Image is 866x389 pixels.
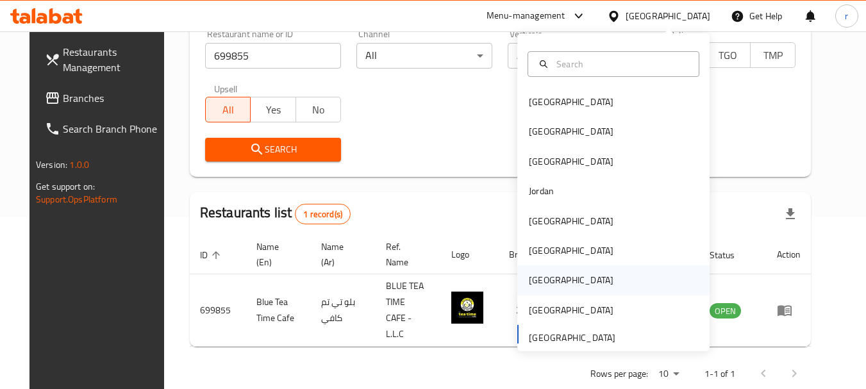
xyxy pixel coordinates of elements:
span: Yes [256,101,290,119]
span: 1 record(s) [296,208,350,220]
td: 699855 [190,274,246,347]
th: Logo [441,235,499,274]
button: All [205,97,251,122]
span: Status [710,247,751,263]
td: 2 [499,274,544,347]
button: TMP [750,42,795,68]
span: Branches [63,90,164,106]
span: TMP [756,46,790,65]
div: Rows per page: [653,365,684,384]
div: Jordan [529,184,554,198]
span: Search Branch Phone [63,121,164,137]
h2: Restaurants list [200,203,351,224]
span: Version: [36,156,67,173]
input: Search [551,57,691,71]
div: Total records count [295,204,351,224]
span: ID [200,247,224,263]
td: BLUE TEA TIME CAFE - L.L.C [376,274,441,347]
th: Branches [499,235,544,274]
button: Yes [250,97,296,122]
div: All [508,43,644,69]
span: TGO [710,46,745,65]
span: No [301,101,336,119]
div: [GEOGRAPHIC_DATA] [529,244,613,258]
label: Upsell [214,84,238,93]
td: بلو تي تم كافي [311,274,376,347]
th: Action [767,235,811,274]
span: All [211,101,246,119]
div: [GEOGRAPHIC_DATA] [529,124,613,138]
div: Menu [777,302,801,318]
a: Search Branch Phone [35,113,174,144]
a: Branches [35,83,174,113]
span: Name (Ar) [321,239,360,270]
a: Support.OpsPlatform [36,191,117,208]
div: [GEOGRAPHIC_DATA] [529,214,613,228]
span: 1.0.0 [69,156,89,173]
div: [GEOGRAPHIC_DATA] [529,303,613,317]
div: [GEOGRAPHIC_DATA] [626,9,710,23]
img: Blue Tea Time Cafe [451,292,483,324]
input: Search for restaurant name or ID.. [205,43,341,69]
p: 1-1 of 1 [704,366,735,382]
span: Ref. Name [386,239,426,270]
a: Restaurants Management [35,37,174,83]
span: Name (En) [256,239,296,270]
button: TGO [704,42,750,68]
button: No [296,97,341,122]
span: r [845,9,848,23]
div: [GEOGRAPHIC_DATA] [529,273,613,287]
p: Rows per page: [590,366,648,382]
span: OPEN [710,304,741,319]
span: Restaurants Management [63,44,164,75]
td: Blue Tea Time Cafe [246,274,311,347]
span: Get support on: [36,178,95,195]
button: Search [205,138,341,161]
table: enhanced table [190,235,811,347]
div: [GEOGRAPHIC_DATA] [529,154,613,169]
div: Export file [775,199,806,229]
div: All [356,43,492,69]
div: Menu-management [487,8,565,24]
div: [GEOGRAPHIC_DATA] [529,95,613,109]
span: Search [215,142,331,158]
